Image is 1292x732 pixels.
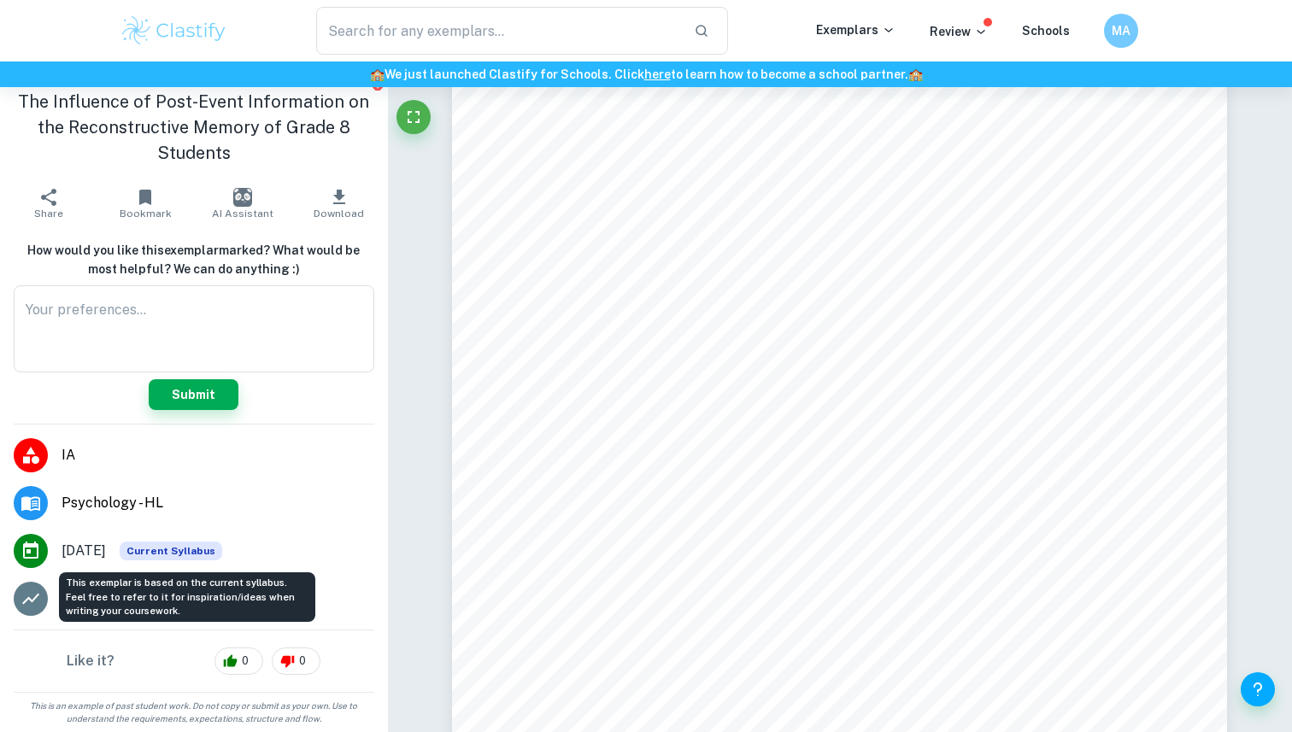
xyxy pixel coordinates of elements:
[1114,269,1136,284] span: the
[14,241,374,278] h6: How would you like this exemplar marked? What would be most helpful? We can do anything :)
[214,647,263,675] div: 0
[543,513,869,529] span: have no effect on the students9 speed estimates.
[543,374,1135,389] span: indicated that the U-value was 77.5, the critical value of U at p < 0.05 was 47, and the
[396,100,431,134] button: Fullscreen
[233,188,252,207] img: AI Assistant
[120,542,222,560] span: Current Syllabus
[7,700,381,725] span: This is an example of past student work. Do not copy or submit as your own. Use to understand the...
[14,89,374,166] h1: The Influence of Post-Event Information on the Reconstructive Memory of Grade 8 Students
[698,269,737,284] span: Given
[34,208,63,220] span: Share
[543,409,1136,425] span: p-value was 0.5, one-tailed. Since the U-value was greater than the critical value (77.5 >
[290,653,315,670] span: 0
[59,572,315,622] div: This exemplar is based on the current syllabus. Feel free to refer to it for inspiration/ideas wh...
[194,179,291,227] button: AI Assistant
[543,304,668,319] span: [PERSON_NAME]
[930,22,988,41] p: Review
[1241,672,1275,706] button: Help and Feedback
[543,444,1136,460] span: 47), this showed that the results obtained were not statistically significant. With a 50%
[316,7,680,55] input: Search for any exemplars...
[816,20,896,39] p: Exemplars
[543,618,1135,634] span: intensities of <smashed= and <contacted=, did not exhibit a significant change in memory
[875,269,942,284] span: measures
[543,339,1134,354] span: estimates between the groups were statistically significant (see Appendix J). The test
[543,234,1135,249] span: normally distributed (see Appendix I), the small sample size necessitated the use of a
[372,79,385,91] button: Report issue
[651,304,1135,319] span: U test was chosen to determine whether the differences in speed
[120,14,228,48] img: Clastify logo
[149,379,238,410] button: Submit
[543,478,1136,494] span: probability that the observed difference was due to chance, verb intensity seems to
[780,269,864,284] span: independent
[644,67,671,81] a: here
[802,713,878,729] span: Evaluation
[120,542,222,560] div: This exemplar is based on the current syllabus. Feel free to refer to it for inspiration/ideas wh...
[657,269,686,284] span: test.
[543,269,646,284] span: non-parametric
[314,208,364,220] span: Download
[908,67,923,81] span: 🏫
[1022,24,1070,38] a: Schools
[543,583,1135,599] span: Palmer9s findings. This indicates that Grade 8 students, when shown the varying verb
[62,445,374,466] span: IA
[67,651,115,671] h6: Like it?
[272,647,320,675] div: 0
[97,179,193,227] button: Bookmark
[1112,21,1131,40] h6: MA
[291,179,387,227] button: Download
[370,67,385,81] span: 🏫
[589,548,1221,564] span: Therefore, the null hypothesis failed to be rejected, contrasting with [PERSON_NAME] and
[589,199,1135,214] span: Although the ratio data gathered from the experiment was determined to be
[749,269,770,284] span: the
[543,653,858,669] span: regarding the car crash film presented to them.
[212,208,273,220] span: AI Assistant
[1118,119,1125,132] span: 7
[3,65,1289,84] h6: We just launched Clastify for Schools. Click to learn how to become a school partner.
[1032,269,1054,284] span: the
[1008,269,1021,284] span: of
[120,208,172,220] span: Bookmark
[62,541,106,561] span: [DATE]
[953,269,997,284] span: design
[62,493,374,513] span: Psychology - HL
[1064,269,1103,284] span: study,
[1104,14,1138,48] button: MA
[232,653,258,670] span: 0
